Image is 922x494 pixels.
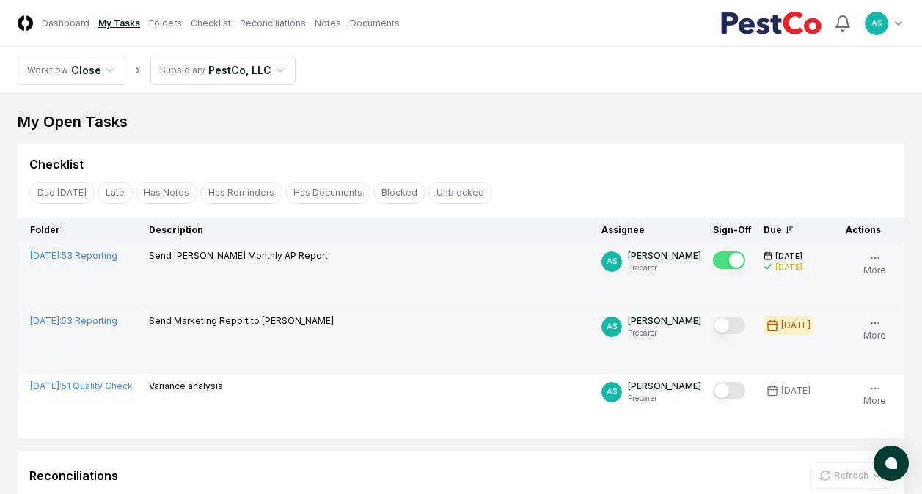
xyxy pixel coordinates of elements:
div: My Open Tasks [18,111,904,132]
th: Sign-Off [707,218,758,243]
div: [DATE] [775,262,802,273]
a: [DATE]:51 Quality Check [30,380,133,391]
a: Notes [315,17,341,30]
button: More [860,380,889,410]
img: Logo [18,15,33,31]
p: [PERSON_NAME] [628,249,701,262]
button: Due Today [29,182,95,204]
button: Mark complete [713,317,745,334]
span: [DATE] : [30,315,62,326]
div: Due [764,224,822,237]
p: Preparer [628,328,701,339]
span: AS [607,256,617,267]
div: Reconciliations [29,467,118,484]
div: Workflow [27,64,68,77]
span: AS [607,321,617,332]
span: AS [871,18,882,29]
div: [DATE] [781,384,811,397]
a: Reconciliations [240,17,306,30]
button: More [860,249,889,280]
button: Mark complete [713,382,745,399]
p: Preparer [628,262,701,273]
a: Checklist [191,17,231,30]
p: [PERSON_NAME] [628,380,701,393]
button: Mark complete [713,251,745,269]
a: [DATE]:53 Reporting [30,250,117,261]
button: Blocked [373,182,425,204]
span: AS [607,386,617,397]
button: Late [98,182,133,204]
span: [DATE] : [30,380,62,391]
button: atlas-launcher [874,446,909,481]
p: Preparer [628,393,701,404]
p: Send Marketing Report to [PERSON_NAME] [149,314,334,328]
nav: breadcrumb [18,56,296,85]
p: [PERSON_NAME] [628,314,701,328]
button: Has Reminders [200,182,282,204]
button: Has Notes [136,182,197,204]
p: Send [PERSON_NAME] Monthly AP Report [149,249,328,262]
th: Folder [18,218,143,243]
a: My Tasks [98,17,140,30]
th: Assignee [596,218,707,243]
button: AS [863,10,890,37]
th: Description [143,218,596,243]
a: [DATE]:53 Reporting [30,315,117,326]
a: Dashboard [42,17,89,30]
div: Checklist [29,155,84,173]
a: Documents [350,17,400,30]
div: Actions [834,224,893,237]
button: Unblocked [428,182,492,204]
button: More [860,314,889,345]
img: PestCo logo [720,12,822,35]
a: Folders [149,17,182,30]
span: [DATE] : [30,250,62,261]
div: [DATE] [781,319,811,332]
div: Subsidiary [160,64,205,77]
p: Variance analysis [149,380,223,393]
span: [DATE] [775,251,802,262]
button: Has Documents [285,182,370,204]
